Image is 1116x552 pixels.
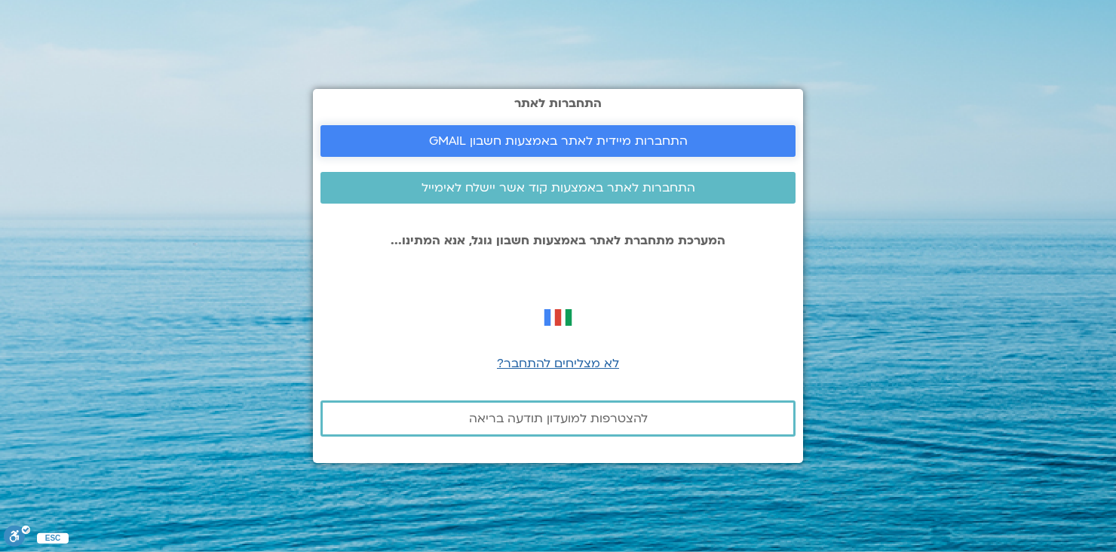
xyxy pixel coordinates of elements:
[320,234,796,247] p: המערכת מתחברת לאתר באמצעות חשבון גוגל, אנא המתינו...
[469,412,648,425] span: להצטרפות למועדון תודעה בריאה
[320,125,796,157] a: התחברות מיידית לאתר באמצעות חשבון GMAIL
[422,181,695,195] span: התחברות לאתר באמצעות קוד אשר יישלח לאימייל
[320,97,796,110] h2: התחברות לאתר
[320,172,796,204] a: התחברות לאתר באמצעות קוד אשר יישלח לאימייל
[320,400,796,437] a: להצטרפות למועדון תודעה בריאה
[429,134,688,148] span: התחברות מיידית לאתר באמצעות חשבון GMAIL
[497,355,619,372] a: לא מצליחים להתחבר?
